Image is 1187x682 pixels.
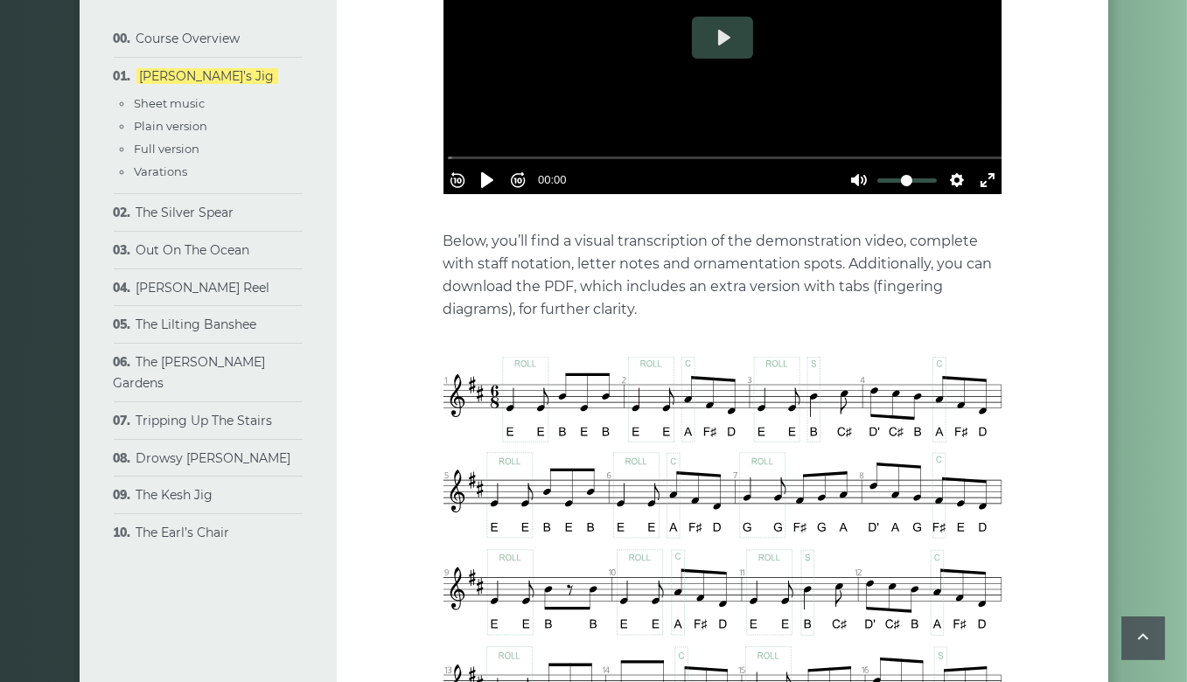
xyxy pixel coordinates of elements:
a: Drowsy [PERSON_NAME] [136,450,291,466]
a: Plain version [135,119,208,133]
a: Tripping Up The Stairs [136,413,273,428]
a: [PERSON_NAME] Reel [136,280,270,296]
a: The Lilting Banshee [136,317,257,332]
p: Below, you’ll find a visual transcription of the demonstration video, complete with staff notatio... [443,230,1002,321]
a: The Silver Spear [136,205,234,220]
a: The [PERSON_NAME] Gardens [114,354,266,391]
a: [PERSON_NAME]’s Jig [136,68,278,84]
a: Full version [135,142,200,156]
a: Sheet music [135,96,206,110]
a: The Kesh Jig [136,487,213,503]
a: Course Overview [136,31,241,46]
a: The Earl’s Chair [136,525,230,540]
a: Out On The Ocean [136,242,250,258]
a: Varations [135,164,188,178]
